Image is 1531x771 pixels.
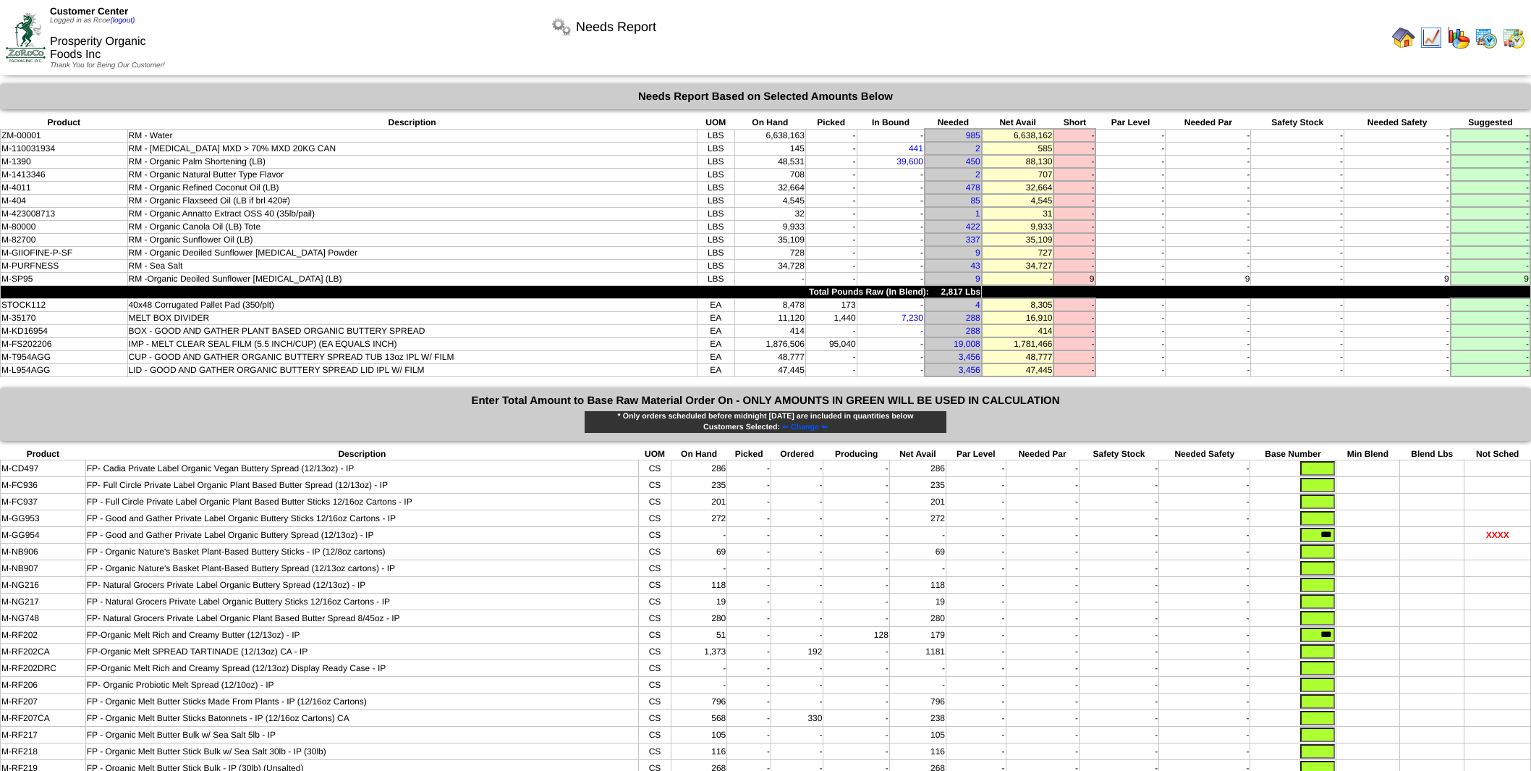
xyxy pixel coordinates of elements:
[50,35,146,61] span: Prosperity Organic Foods Inc
[909,143,923,153] a: 441
[857,350,925,363] td: -
[734,259,805,272] td: 34,728
[697,142,734,155] td: LBS
[697,129,734,142] td: LBS
[584,410,947,434] div: * Only orders scheduled before midnight [DATE] are included in quantities below Customers Selected:
[734,246,805,259] td: 728
[127,181,697,194] td: RM - Organic Refined Coconut Oil (LB)
[1166,117,1251,129] th: Needed Par
[1095,272,1165,285] td: -
[1451,168,1530,181] td: -
[857,246,925,259] td: -
[127,117,697,129] th: Description
[697,117,734,129] th: UOM
[1344,155,1451,168] td: -
[805,168,857,181] td: -
[1095,298,1165,311] td: -
[1251,337,1344,350] td: -
[982,272,1054,285] td: -
[127,363,697,376] td: LID - GOOD AND GATHER ORGANIC BUTTERY SPREAD LID IPL W/ FILM
[1251,259,1344,272] td: -
[857,168,925,181] td: -
[1,207,128,220] td: M-423008713
[734,298,805,311] td: 8,478
[1166,207,1251,220] td: -
[1451,117,1530,129] th: Suggested
[1250,448,1336,460] th: Base Number
[1344,298,1451,311] td: -
[1166,363,1251,376] td: -
[1251,311,1344,324] td: -
[127,298,697,311] td: 40x48 Corrugated Pallet Pad (350/plt)
[896,156,923,167] a: 39,600
[576,20,656,35] span: Needs Report
[1,246,128,259] td: M-GIIOFINE-P-SF
[127,142,697,155] td: RM - [MEDICAL_DATA] MXD > 70% MXD 20KG CAN
[857,298,925,311] td: -
[1451,259,1530,272] td: -
[127,155,697,168] td: RM - Organic Palm Shortening (LB)
[734,194,805,207] td: 4,545
[1095,246,1165,259] td: -
[1451,220,1530,233] td: -
[1,350,128,363] td: M-T954AGG
[857,233,925,246] td: -
[697,233,734,246] td: LBS
[966,182,980,193] a: 478
[110,17,135,25] a: (logout)
[1344,272,1451,285] td: 9
[697,298,734,311] td: EA
[1053,181,1095,194] td: -
[805,298,857,311] td: 173
[1344,129,1451,142] td: -
[857,194,925,207] td: -
[1420,26,1443,49] img: line_graph.gif
[1053,207,1095,220] td: -
[805,194,857,207] td: -
[1,220,128,233] td: M-80000
[857,129,925,142] td: -
[1095,207,1165,220] td: -
[697,220,734,233] td: LBS
[1251,350,1344,363] td: -
[1,337,128,350] td: M-FS202206
[982,155,1054,168] td: 88,130
[805,324,857,337] td: -
[805,363,857,376] td: -
[1053,142,1095,155] td: -
[1166,142,1251,155] td: -
[805,246,857,259] td: -
[1,142,128,155] td: M-110031934
[639,448,671,460] th: UOM
[1251,324,1344,337] td: -
[1451,324,1530,337] td: -
[1053,259,1095,272] td: -
[805,233,857,246] td: -
[1251,233,1344,246] td: -
[1159,448,1250,460] th: Needed Safety
[954,339,980,349] a: 19,008
[857,363,925,376] td: -
[1344,259,1451,272] td: -
[1095,142,1165,155] td: -
[1251,142,1344,155] td: -
[959,352,980,362] a: 3,456
[1053,311,1095,324] td: -
[982,142,1054,155] td: 585
[1,298,128,311] td: STOCK112
[1251,194,1344,207] td: -
[1451,181,1530,194] td: -
[550,15,573,38] img: workflow.png
[805,117,857,129] th: Picked
[697,363,734,376] td: EA
[6,13,46,62] img: ZoRoCo_Logo(Green%26Foil)%20jpg.webp
[1,155,128,168] td: M-1390
[857,272,925,285] td: -
[805,129,857,142] td: -
[1344,194,1451,207] td: -
[1451,298,1530,311] td: -
[805,220,857,233] td: -
[50,62,165,69] span: Thank You for Being Our Customer!
[734,337,805,350] td: 1,876,506
[857,220,925,233] td: -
